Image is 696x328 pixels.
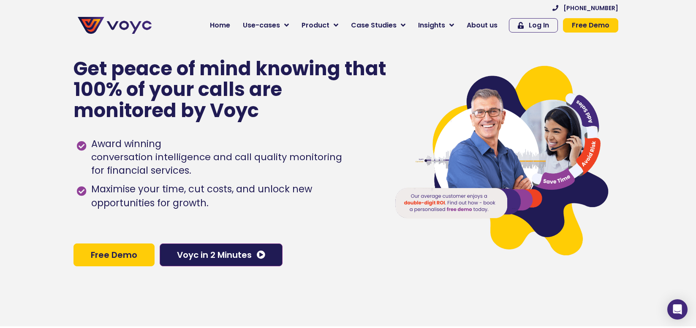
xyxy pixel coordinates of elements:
[563,18,618,33] a: Free Demo
[351,20,397,30] span: Case Studies
[210,20,230,30] span: Home
[460,17,504,34] a: About us
[572,22,609,29] span: Free Demo
[345,17,412,34] a: Case Studies
[73,58,387,121] p: Get peace of mind knowing that 100% of your calls are monitored by Voyc
[418,20,445,30] span: Insights
[529,22,549,29] span: Log In
[237,17,295,34] a: Use-cases
[302,20,329,30] span: Product
[177,251,252,259] span: Voyc in 2 Minutes
[78,17,152,34] img: voyc-full-logo
[89,137,342,178] span: Award winning for financial services.
[89,182,378,211] span: Maximise your time, cut costs, and unlock new opportunities for growth.
[91,151,342,164] h1: conversation intelligence and call quality monitoring
[160,243,283,266] a: Voyc in 2 Minutes
[91,251,137,259] span: Free Demo
[467,20,498,30] span: About us
[552,5,618,11] a: [PHONE_NUMBER]
[295,17,345,34] a: Product
[243,20,280,30] span: Use-cases
[667,299,688,320] div: Open Intercom Messenger
[412,17,460,34] a: Insights
[563,5,618,11] span: [PHONE_NUMBER]
[73,243,155,266] a: Free Demo
[204,17,237,34] a: Home
[509,18,558,33] a: Log In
